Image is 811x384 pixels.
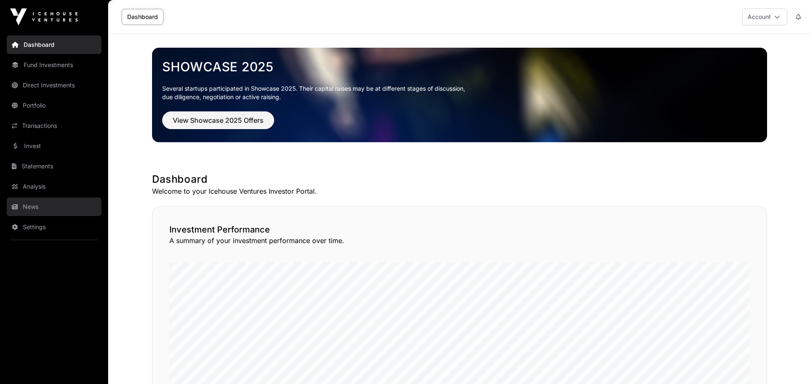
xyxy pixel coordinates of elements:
[769,343,811,384] iframe: Chat Widget
[7,35,101,54] a: Dashboard
[7,197,101,216] a: News
[7,177,101,196] a: Analysis
[162,120,274,128] a: View Showcase 2025 Offers
[152,48,767,142] img: Showcase 2025
[152,173,767,186] h1: Dashboard
[162,84,757,101] p: Several startups participated in Showcase 2025. Their capital raises may be at different stages o...
[10,8,78,25] img: Icehouse Ventures Logo
[742,8,787,25] button: Account
[152,186,767,196] p: Welcome to your Icehouse Ventures Investor Portal.
[7,56,101,74] a: Fund Investments
[7,116,101,135] a: Transactions
[7,76,101,95] a: Direct Investments
[162,59,757,74] a: Showcase 2025
[7,96,101,115] a: Portfolio
[7,137,101,155] a: Invest
[7,157,101,176] a: Statements
[169,224,750,235] h2: Investment Performance
[162,111,274,129] button: View Showcase 2025 Offers
[173,115,264,125] span: View Showcase 2025 Offers
[122,9,163,25] a: Dashboard
[7,218,101,236] a: Settings
[169,235,750,246] p: A summary of your investment performance over time.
